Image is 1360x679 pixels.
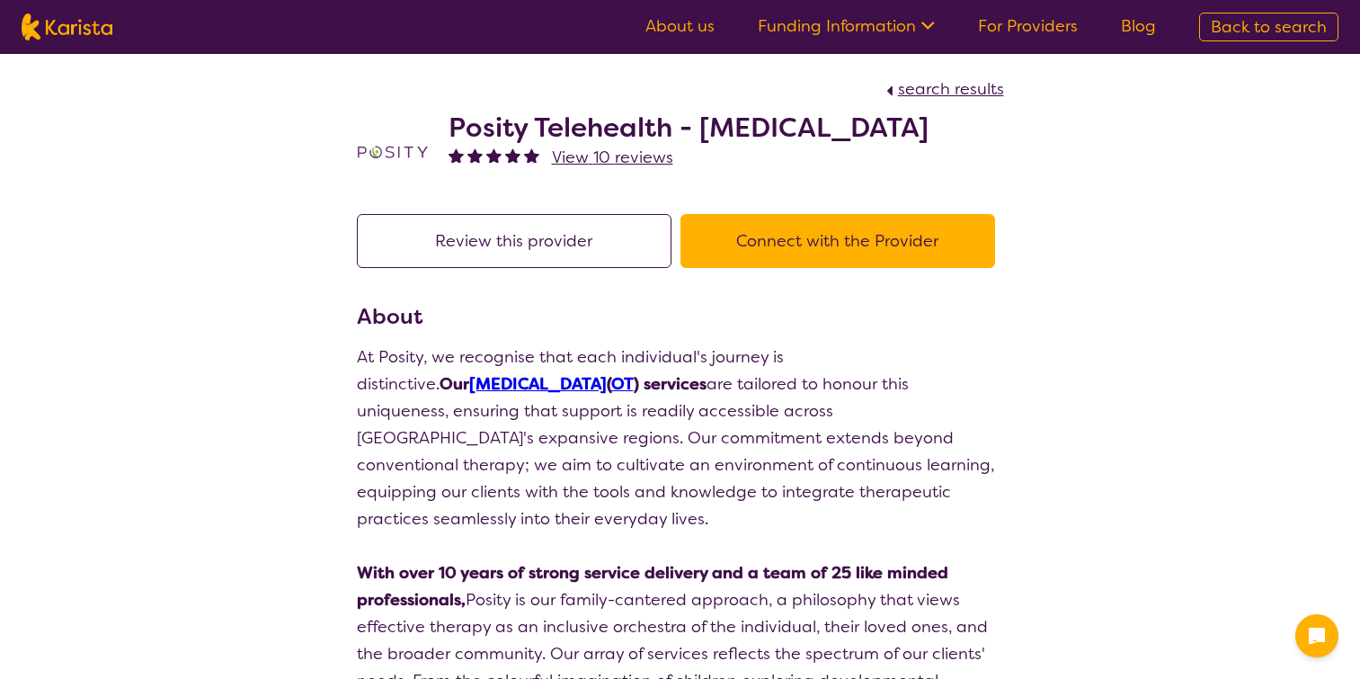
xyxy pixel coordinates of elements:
[882,78,1004,100] a: search results
[552,144,673,171] a: View 10 reviews
[467,147,483,163] img: fullstar
[22,13,112,40] img: Karista logo
[552,147,673,168] span: View 10 reviews
[524,147,539,163] img: fullstar
[357,300,1004,333] h3: About
[898,78,1004,100] span: search results
[469,373,607,395] a: [MEDICAL_DATA]
[645,15,715,37] a: About us
[357,214,671,268] button: Review this provider
[1121,15,1156,37] a: Blog
[1211,16,1327,38] span: Back to search
[357,116,429,188] img: t1bslo80pcylnzwjhndq.png
[680,214,995,268] button: Connect with the Provider
[680,230,1004,252] a: Connect with the Provider
[978,15,1078,37] a: For Providers
[440,373,707,395] strong: Our ( ) services
[357,230,680,252] a: Review this provider
[449,112,929,144] h2: Posity Telehealth - [MEDICAL_DATA]
[505,147,520,163] img: fullstar
[758,15,935,37] a: Funding Information
[486,147,502,163] img: fullstar
[357,562,948,611] strong: With over 10 years of strong service delivery and a team of 25 like minded professionals,
[449,147,464,163] img: fullstar
[1199,13,1338,41] a: Back to search
[611,373,634,395] a: OT
[357,344,1004,532] p: At Posity, we recognise that each individual's journey is distinctive. are tailored to honour thi...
